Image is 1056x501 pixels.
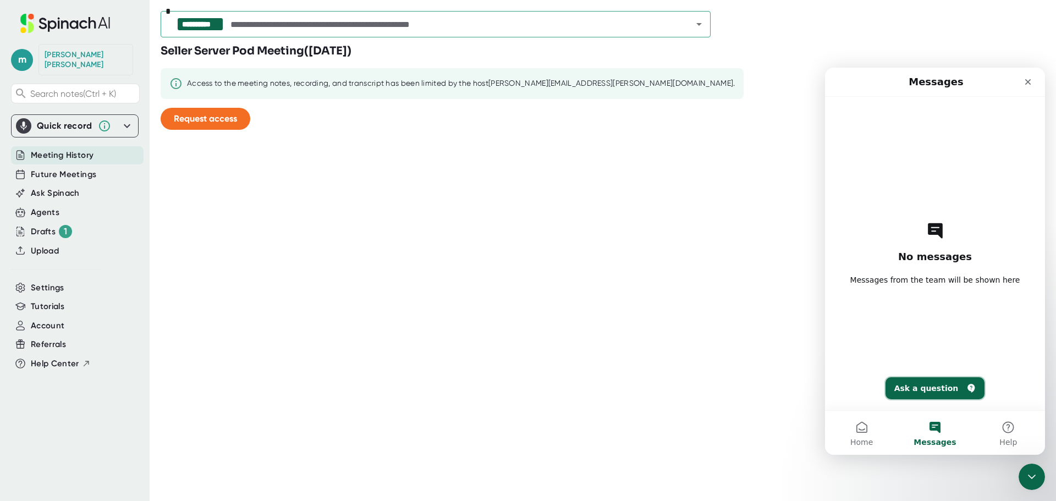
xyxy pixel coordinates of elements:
[31,168,96,181] button: Future Meetings
[31,357,91,370] button: Help Center
[59,225,72,238] div: 1
[30,89,116,99] span: Search notes (Ctrl + K)
[161,43,351,59] h3: Seller Server Pod Meeting ( [DATE] )
[31,187,80,200] button: Ask Spinach
[187,79,735,89] div: Access to the meeting notes, recording, and transcript has been limited by the host [PERSON_NAME]...
[31,206,59,219] button: Agents
[31,245,59,257] button: Upload
[37,120,92,131] div: Quick record
[1019,464,1045,490] iframe: Intercom live chat
[31,225,72,238] div: Drafts
[174,113,237,124] span: Request access
[31,225,72,238] button: Drafts 1
[825,68,1045,455] iframe: Intercom live chat
[691,16,707,32] button: Open
[11,49,33,71] span: m
[161,108,250,130] button: Request access
[16,115,134,137] div: Quick record
[31,320,64,332] button: Account
[45,50,127,69] div: Melissa Duncan
[31,338,66,351] button: Referrals
[31,149,94,162] button: Meeting History
[31,300,64,313] button: Tutorials
[31,357,79,370] span: Help Center
[31,282,64,294] button: Settings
